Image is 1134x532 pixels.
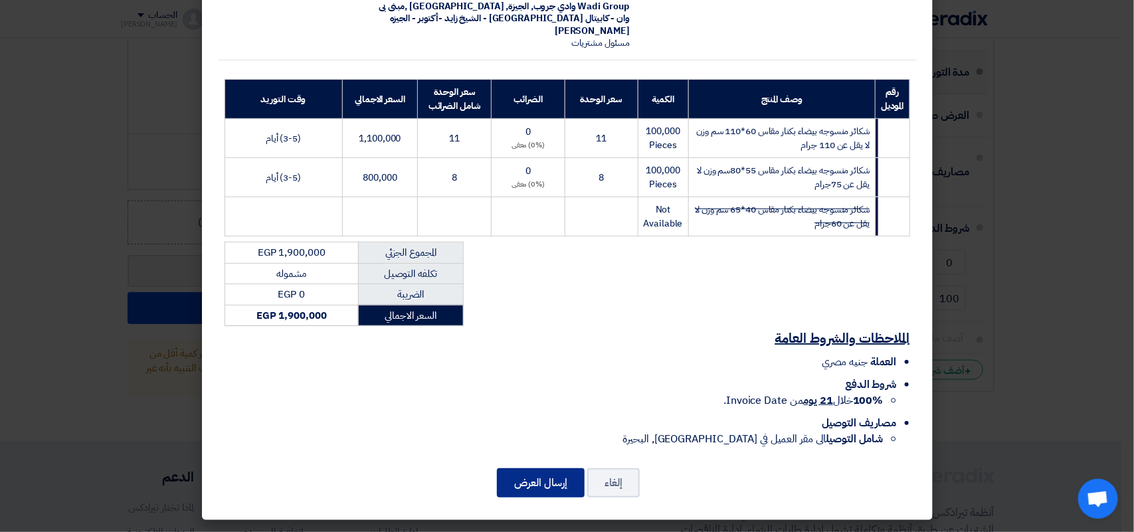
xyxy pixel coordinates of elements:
[225,242,358,264] td: EGP 1,900,000
[363,171,397,185] span: 800,000
[555,24,630,38] span: [PERSON_NAME]
[822,415,897,431] span: مصاريف التوصيل
[646,163,680,191] span: 100,000 Pieces
[358,305,463,326] td: السعر الاجمالي
[497,140,559,151] div: (0%) معفى
[492,80,565,119] th: الضرائب
[826,431,884,447] strong: شامل التوصيل
[277,266,306,281] span: مشموله
[358,284,463,306] td: الضريبة
[497,468,585,497] button: إرسال العرض
[571,36,630,50] span: مسئول مشتريات
[845,377,896,393] span: شروط الدفع
[638,80,688,119] th: الكمية
[358,263,463,284] td: تكلفه التوصيل
[804,393,833,408] u: 21 يوم
[225,80,342,119] th: وقت التوريد
[587,468,640,497] button: إلغاء
[853,393,884,408] strong: 100%
[697,163,870,191] span: شكائر منسوجه بيضاء بكنار مقاس 55*80سم وزن لا يقل عن 75جرام
[449,132,460,145] span: 11
[870,354,896,370] span: العملة
[418,80,492,119] th: سعر الوحدة شامل الضرائب
[452,171,457,185] span: 8
[822,354,868,370] span: جنيه مصري
[644,203,683,230] span: Not Available
[688,80,875,119] th: وصف المنتج
[876,80,909,119] th: رقم الموديل
[266,132,301,145] span: (3-5) أيام
[266,171,301,185] span: (3-5) أيام
[256,308,327,323] strong: EGP 1,900,000
[525,125,531,139] span: 0
[358,242,463,264] td: المجموع الجزئي
[695,203,870,230] strike: شكائر منسوجه بيضاء بكنار مقاس 40*65 سم وزن لا يقل عن 60جرام
[565,80,638,119] th: سعر الوحدة
[596,132,607,145] span: 11
[525,164,531,178] span: 0
[646,124,680,152] span: 100,000 Pieces
[225,431,884,447] li: الى مقر العميل في [GEOGRAPHIC_DATA], البحيرة
[696,124,870,152] span: شكائر منسوجه بيضاء بكنار مقاس 60*110 سم وزن لا يقل عن 110 جرام
[359,132,401,145] span: 1,100,000
[1078,479,1118,519] a: Open chat
[599,171,604,185] span: 8
[342,80,418,119] th: السعر الاجمالي
[775,328,910,348] u: الملاحظات والشروط العامة
[278,287,305,302] span: EGP 0
[723,393,883,408] span: خلال من Invoice Date.
[497,179,559,191] div: (0%) معفى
